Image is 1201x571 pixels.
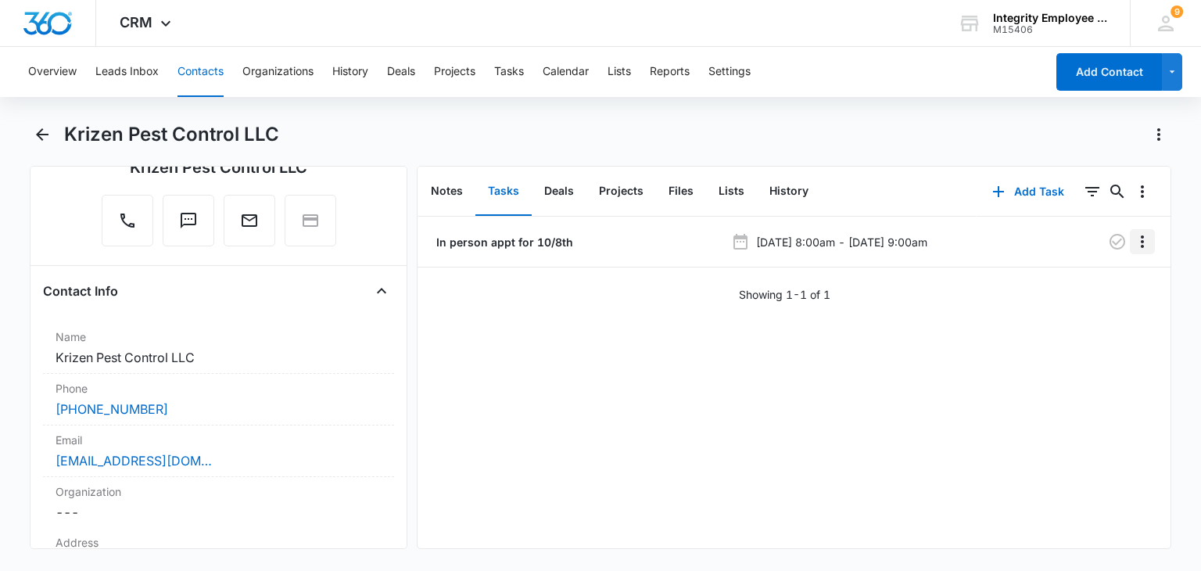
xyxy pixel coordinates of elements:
[387,47,415,97] button: Deals
[56,329,381,345] label: Name
[64,123,279,146] h1: Krizen Pest Control LLC
[43,322,393,374] div: NameKrizen Pest Control LLC
[30,122,54,147] button: Back
[224,195,275,246] button: Email
[163,195,214,246] button: Text
[494,47,524,97] button: Tasks
[586,167,656,216] button: Projects
[369,278,394,303] button: Close
[1056,53,1162,91] button: Add Contact
[739,286,830,303] p: Showing 1-1 of 1
[242,47,314,97] button: Organizations
[757,167,821,216] button: History
[656,167,706,216] button: Files
[608,47,631,97] button: Lists
[56,380,381,397] label: Phone
[1171,5,1183,18] span: 9
[977,173,1080,210] button: Add Task
[56,432,381,448] label: Email
[102,195,153,246] button: Call
[177,47,224,97] button: Contacts
[102,219,153,232] a: Call
[43,477,393,528] div: Organization---
[706,167,757,216] button: Lists
[1130,229,1155,254] button: Overflow Menu
[756,234,927,250] p: [DATE] 8:00am - [DATE] 9:00am
[1080,179,1105,204] button: Filters
[163,219,214,232] a: Text
[418,167,475,216] button: Notes
[543,47,589,97] button: Calendar
[224,219,275,232] a: Email
[56,400,168,418] a: [PHONE_NUMBER]
[130,156,307,179] div: Krizen Pest Control LLC
[43,282,118,300] h4: Contact Info
[650,47,690,97] button: Reports
[56,534,381,551] label: Address
[433,234,573,250] a: In person appt for 10/8th
[56,451,212,470] a: [EMAIL_ADDRESS][DOMAIN_NAME]
[43,426,393,477] div: Email[EMAIL_ADDRESS][DOMAIN_NAME]
[56,503,381,522] dd: ---
[28,47,77,97] button: Overview
[532,167,586,216] button: Deals
[332,47,368,97] button: History
[434,47,475,97] button: Projects
[43,374,393,426] div: Phone[PHONE_NUMBER]
[56,348,381,367] dd: Krizen Pest Control LLC
[120,14,152,31] span: CRM
[1105,179,1130,204] button: Search...
[993,24,1107,35] div: account id
[1130,179,1155,204] button: Overflow Menu
[56,483,381,500] label: Organization
[708,47,751,97] button: Settings
[1146,122,1171,147] button: Actions
[993,12,1107,24] div: account name
[475,167,532,216] button: Tasks
[1171,5,1183,18] div: notifications count
[95,47,159,97] button: Leads Inbox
